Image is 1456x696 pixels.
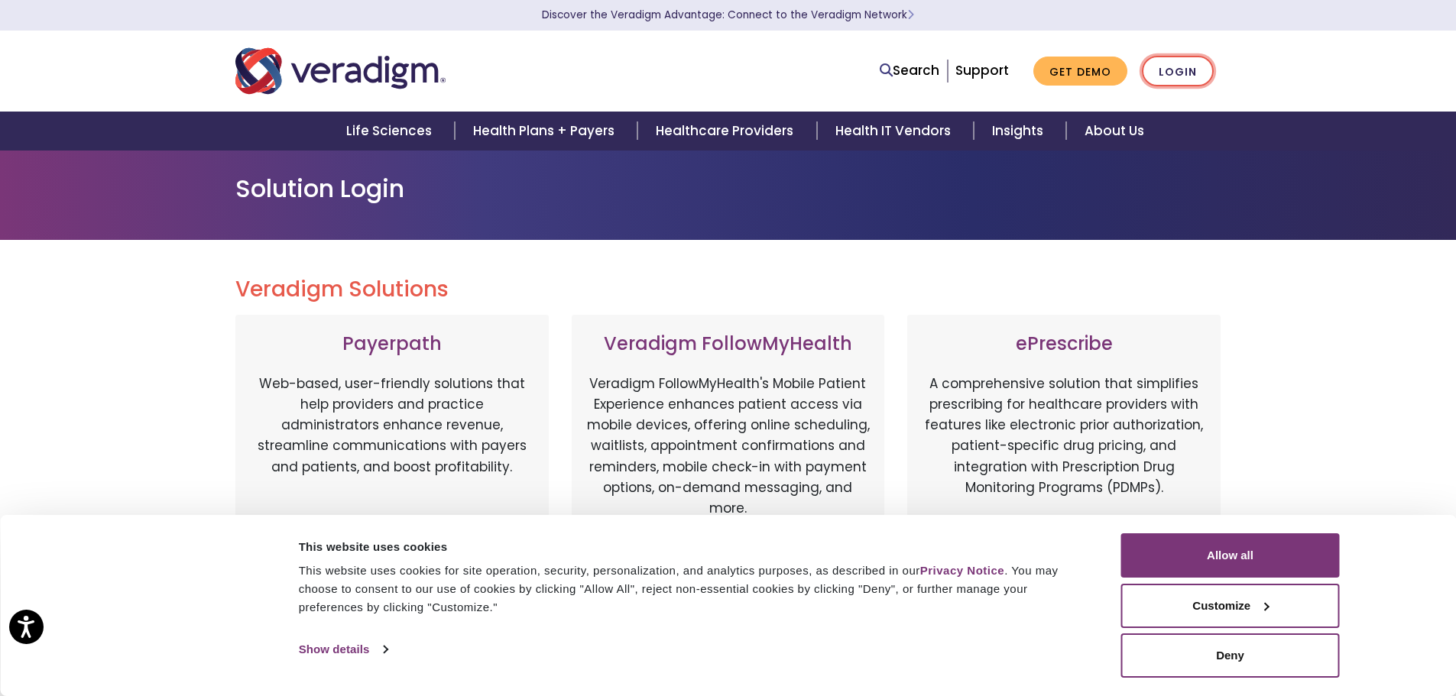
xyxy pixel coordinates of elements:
a: Support [955,61,1009,79]
button: Allow all [1121,533,1340,578]
a: Insights [974,112,1066,151]
p: Web-based, user-friendly solutions that help providers and practice administrators enhance revenu... [251,374,533,534]
p: A comprehensive solution that simplifies prescribing for healthcare providers with features like ... [923,374,1205,534]
a: About Us [1066,112,1163,151]
p: Veradigm FollowMyHealth's Mobile Patient Experience enhances patient access via mobile devices, o... [587,374,870,519]
a: Discover the Veradigm Advantage: Connect to the Veradigm NetworkLearn More [542,8,914,22]
a: Search [880,60,939,81]
img: Veradigm logo [235,46,446,96]
div: This website uses cookies for site operation, security, personalization, and analytics purposes, ... [299,562,1087,617]
a: Login [1142,56,1214,87]
a: Health IT Vendors [817,112,974,151]
a: Healthcare Providers [637,112,816,151]
h3: Veradigm FollowMyHealth [587,333,870,355]
span: Learn More [907,8,914,22]
div: This website uses cookies [299,538,1087,556]
a: Health Plans + Payers [455,112,637,151]
button: Customize [1121,584,1340,628]
h3: ePrescribe [923,333,1205,355]
a: Privacy Notice [920,564,1004,577]
h1: Solution Login [235,174,1221,203]
h3: Payerpath [251,333,533,355]
a: Get Demo [1033,57,1127,86]
a: Show details [299,638,388,661]
button: Deny [1121,633,1340,678]
h2: Veradigm Solutions [235,277,1221,303]
a: Life Sciences [328,112,455,151]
